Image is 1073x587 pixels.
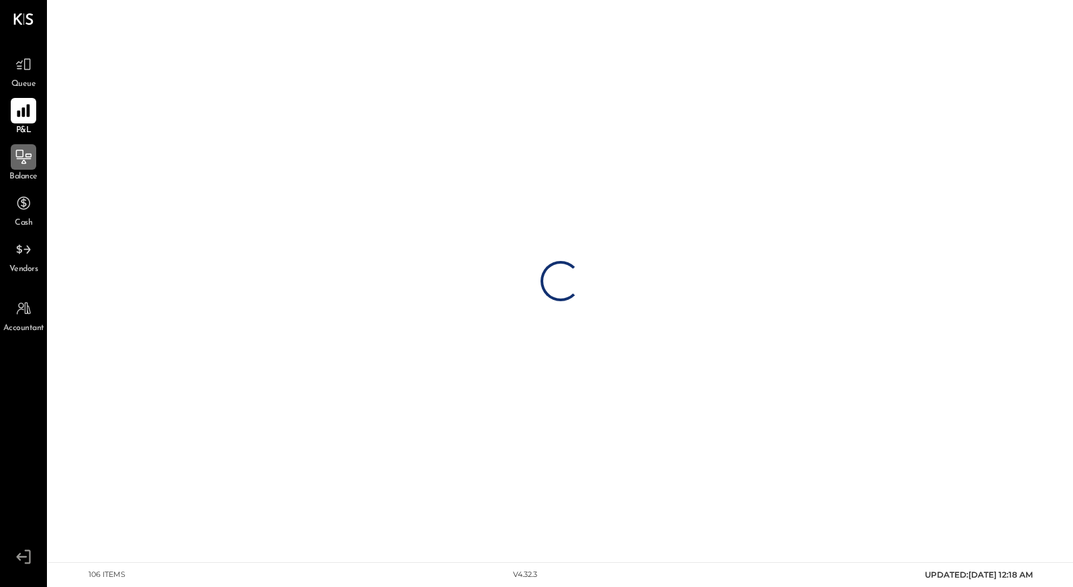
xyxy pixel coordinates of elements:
div: 106 items [89,570,125,580]
span: Cash [15,217,32,229]
div: v 4.32.3 [513,570,537,580]
span: Balance [9,171,38,183]
a: P&L [1,98,46,137]
span: P&L [16,125,32,137]
a: Vendors [1,237,46,276]
span: UPDATED: [DATE] 12:18 AM [925,570,1033,580]
a: Queue [1,52,46,91]
span: Vendors [9,264,38,276]
a: Accountant [1,296,46,335]
span: Accountant [3,323,44,335]
span: Queue [11,78,36,91]
a: Cash [1,191,46,229]
a: Balance [1,144,46,183]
